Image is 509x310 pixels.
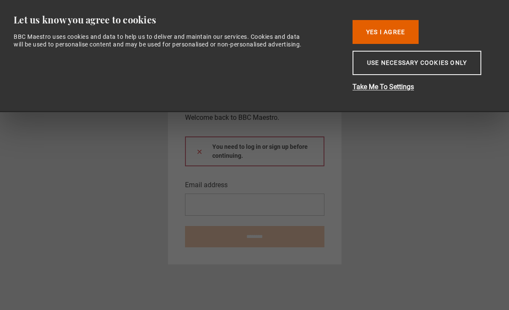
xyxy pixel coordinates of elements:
[14,33,307,48] div: BBC Maestro uses cookies and data to help us to deliver and maintain our services. Cookies and da...
[185,113,324,123] p: Welcome back to BBC Maestro.
[353,82,489,92] button: Take Me To Settings
[353,20,419,44] button: Yes I Agree
[185,180,228,190] label: Email address
[353,51,481,75] button: Use necessary cookies only
[14,14,339,26] div: Let us know you agree to cookies
[185,136,324,166] div: You need to log in or sign up before continuing.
